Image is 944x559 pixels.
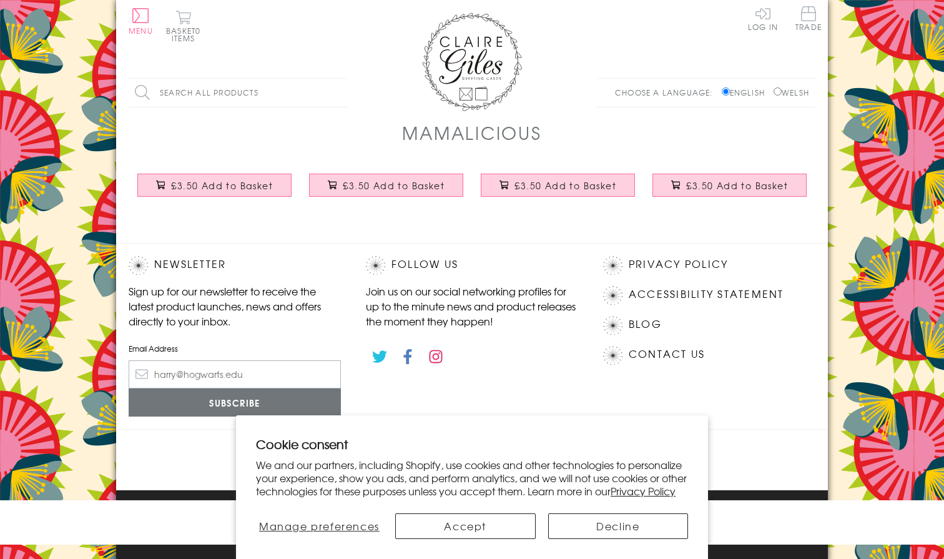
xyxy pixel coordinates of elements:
[129,8,153,34] button: Menu
[129,25,153,36] span: Menu
[629,286,784,303] a: Accessibility Statement
[366,284,578,329] p: Join us on our social networking profiles for up to the minute news and product releases the mome...
[129,284,341,329] p: Sign up for our newsletter to receive the latest product launches, news and offers directly to yo...
[686,179,788,192] span: £3.50 Add to Basket
[629,346,705,363] a: Contact Us
[774,87,809,98] label: Welsh
[472,164,644,218] a: Mother's Day Card, Shoes, Mum everyone wishes they had £3.50 Add to Basket
[629,256,728,273] a: Privacy Policy
[129,388,341,417] input: Subscribe
[395,513,536,539] button: Accept
[402,120,541,146] h1: Mamalicious
[514,179,616,192] span: £3.50 Add to Basket
[129,360,341,388] input: harry@hogwarts.edu
[256,435,688,453] h2: Cookie consent
[256,458,688,497] p: We and our partners, including Shopify, use cookies and other technologies to personalize your ex...
[335,79,347,107] input: Search
[309,174,464,197] button: £3.50 Add to Basket
[615,87,719,98] p: Choose a language:
[644,164,815,218] a: Mother's Day Card, Glitter Shoes, First Mother's Day £3.50 Add to Basket
[171,179,273,192] span: £3.50 Add to Basket
[652,174,807,197] button: £3.50 Add to Basket
[748,6,778,31] a: Log In
[166,10,200,42] button: Basket0 items
[774,87,782,96] input: Welsh
[629,316,662,333] a: Blog
[481,174,636,197] button: £3.50 Add to Basket
[129,164,300,218] a: Mother's Day Card, Cute Robot, Old School, Still Cool £3.50 Add to Basket
[129,343,341,354] label: Email Address
[722,87,730,96] input: English
[366,256,578,275] h2: Follow Us
[300,164,472,218] a: Mother's Day Card, Call for Love, Press for Champagne £3.50 Add to Basket
[129,79,347,107] input: Search all products
[548,513,689,539] button: Decline
[611,483,676,498] a: Privacy Policy
[343,179,445,192] span: £3.50 Add to Basket
[422,12,522,111] img: Claire Giles Greetings Cards
[137,174,292,197] button: £3.50 Add to Basket
[256,513,383,539] button: Manage preferences
[129,256,341,275] h2: Newsletter
[722,87,771,98] label: English
[259,518,380,533] span: Manage preferences
[172,25,200,44] span: 0 items
[795,6,822,31] span: Trade
[795,6,822,33] a: Trade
